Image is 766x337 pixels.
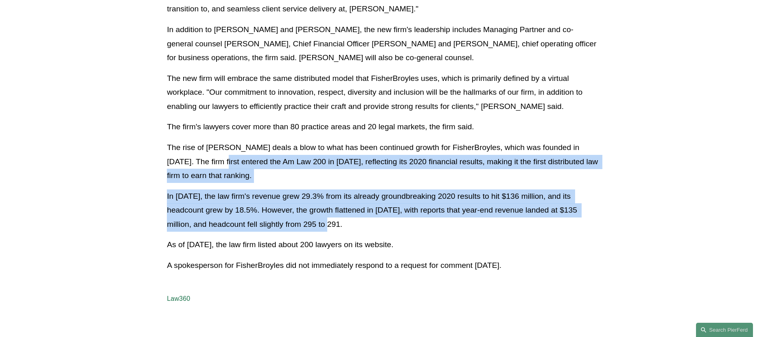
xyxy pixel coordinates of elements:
[167,259,599,273] p: A spokesperson for FisherBroyles did not immediately respond to a request for comment [DATE].
[167,141,599,183] p: The rise of [PERSON_NAME] deals a blow to what has been continued growth for FisherBroyles, which...
[696,323,753,337] a: Search this site
[167,189,599,232] p: In [DATE], the law firm's revenue grew 29.3% from its already groundbreaking 2020 results to hit ...
[167,23,599,65] p: In addition to [PERSON_NAME] and [PERSON_NAME], the new firm's leadership includes Managing Partn...
[167,120,599,134] p: The firm's lawyers cover more than 80 practice areas and 20 legal markets, the firm said.
[167,295,190,302] a: Law360
[167,72,599,114] p: The new firm will embrace the same distributed model that FisherBroyles uses, which is primarily ...
[167,238,599,252] p: As of [DATE], the law firm listed about 200 lawyers on its website.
